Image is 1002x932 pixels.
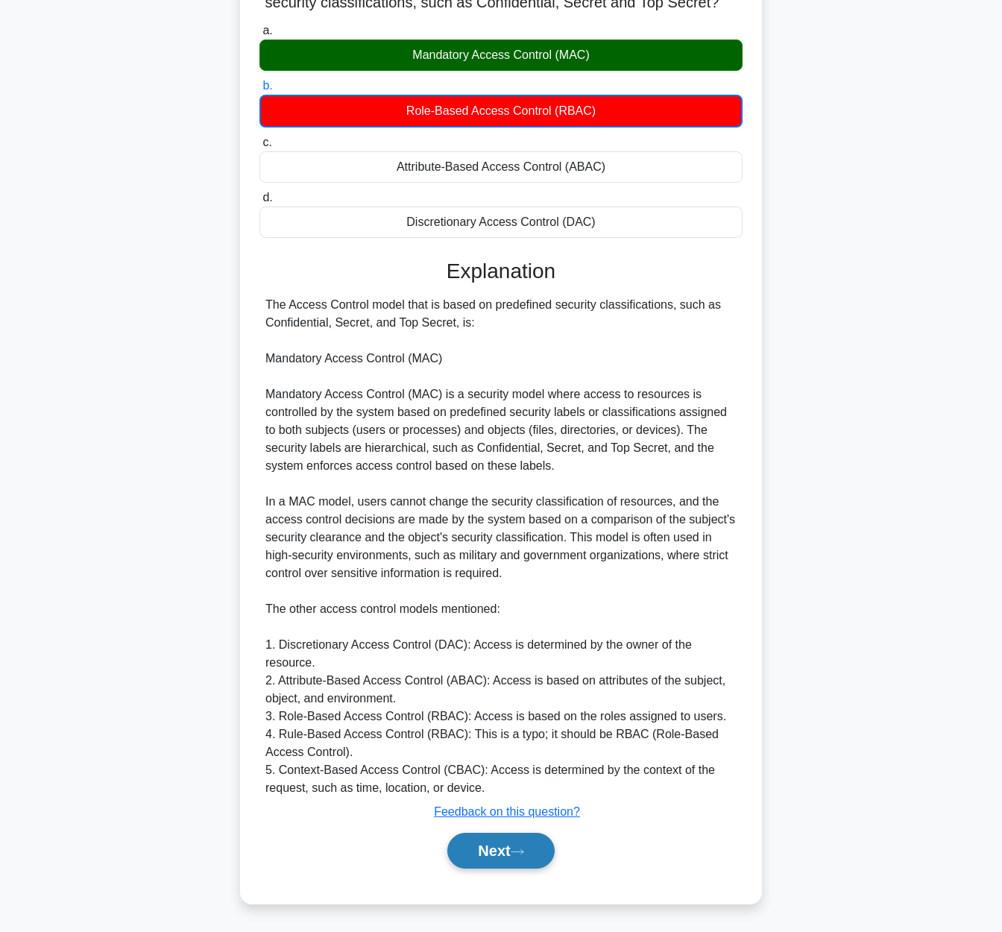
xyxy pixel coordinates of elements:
h3: Explanation [268,259,734,284]
div: The Access Control model that is based on predefined security classifications, such as Confidenti... [265,296,737,797]
span: c. [262,136,271,148]
div: Role-Based Access Control (RBAC) [259,95,743,127]
div: Discretionary Access Control (DAC) [259,207,743,238]
div: Attribute-Based Access Control (ABAC) [259,151,743,183]
div: Mandatory Access Control (MAC) [259,40,743,71]
span: a. [262,24,272,37]
a: Feedback on this question? [434,805,580,818]
button: Next [447,833,554,869]
span: d. [262,191,272,204]
span: b. [262,79,272,92]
